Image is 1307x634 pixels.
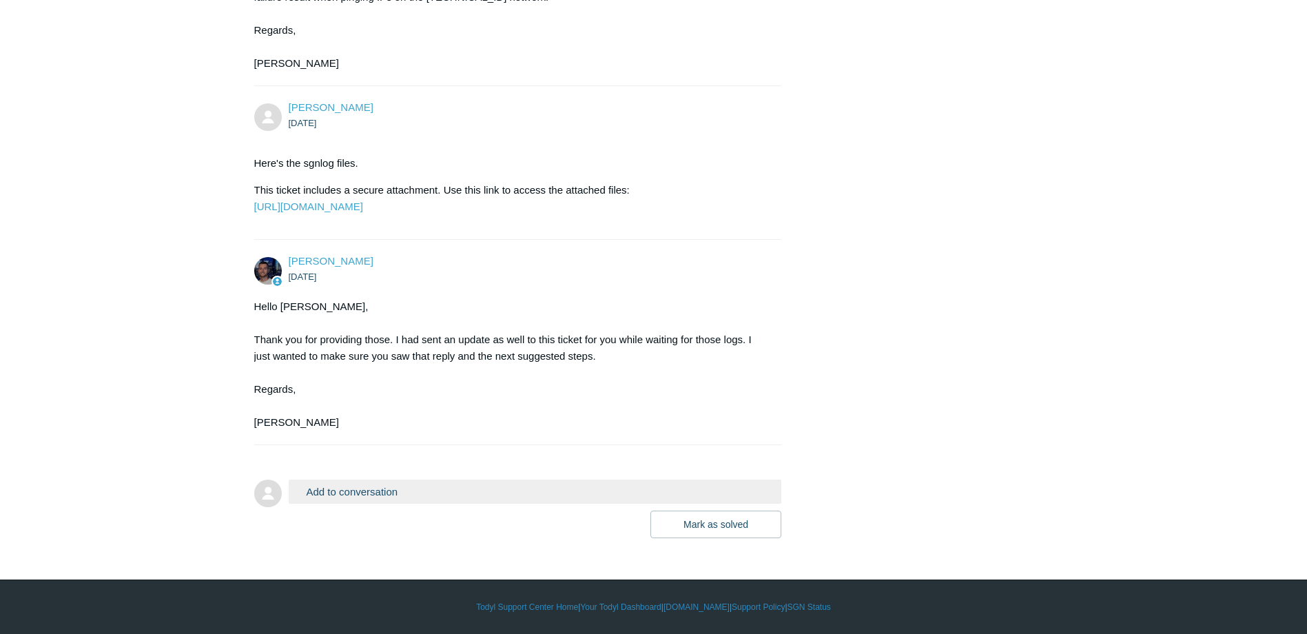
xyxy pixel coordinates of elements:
a: [PERSON_NAME] [289,255,373,267]
div: | | | | [254,601,1053,613]
a: [PERSON_NAME] [289,101,373,113]
a: [URL][DOMAIN_NAME] [254,201,363,212]
a: SGN Status [788,601,831,613]
time: 08/06/2025, 12:20 [289,118,317,128]
time: 08/06/2025, 12:51 [289,272,317,282]
p: This ticket includes a secure attachment. Use this link to access the attached files: [254,182,768,215]
a: [DOMAIN_NAME] [663,601,730,613]
a: Todyl Support Center Home [476,601,578,613]
a: Support Policy [732,601,785,613]
button: Add to conversation [289,480,782,504]
div: Hello [PERSON_NAME], Thank you for providing those. I had sent an update as well to this ticket f... [254,298,768,431]
button: Mark as solved [650,511,781,538]
span: Greg Sasiadek [289,101,373,113]
a: Your Todyl Dashboard [580,601,661,613]
p: Here's the sgnlog files. [254,155,768,172]
span: Connor Davis [289,255,373,267]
